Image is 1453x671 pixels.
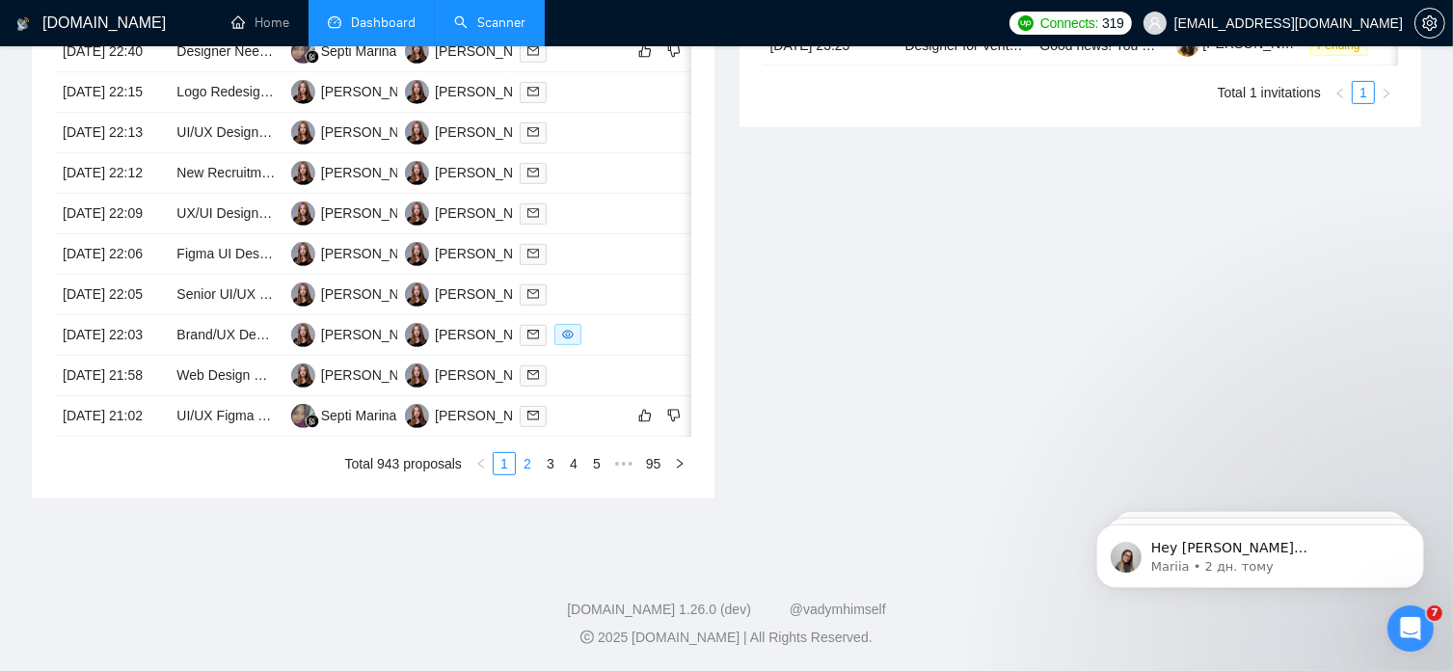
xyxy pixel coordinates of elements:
li: Next 5 Pages [608,452,639,475]
a: setting [1414,15,1445,31]
a: Pending [1310,37,1376,52]
a: searchScanner [454,14,525,31]
iframe: Intercom live chat [1387,605,1434,652]
button: left [470,452,493,475]
img: TB [291,121,315,145]
iframe: Intercom notifications повідомлення [1067,484,1453,619]
img: gigradar-bm.png [306,415,319,428]
span: ••• [608,452,639,475]
a: Figma UI Designer Needed for SaaS Product Development [176,246,530,261]
a: Logo Redesign and WordPress Website Development [176,84,499,99]
a: TB[PERSON_NAME] [405,42,546,58]
li: Next Page [668,452,691,475]
button: dislike [662,40,686,63]
li: 1 [493,452,516,475]
a: Designer Needed to Refine & Elevate New Property Brand [176,43,526,59]
span: mail [527,167,539,178]
img: TB [405,404,429,428]
a: TB[PERSON_NAME] [405,366,546,382]
a: @vadymhimself [790,602,886,617]
li: Total 1 invitations [1218,81,1321,104]
button: like [633,40,657,63]
span: copyright [580,631,594,644]
img: TB [405,323,429,347]
img: TB [291,363,315,388]
button: right [1375,81,1398,104]
div: [PERSON_NAME] [321,243,432,264]
img: TB [405,363,429,388]
td: [DATE] 22:13 [55,113,169,153]
a: TB[PERSON_NAME] [291,285,432,301]
div: [PERSON_NAME] [321,324,432,345]
a: TB[PERSON_NAME] [405,83,546,98]
li: 3 [539,452,562,475]
div: [PERSON_NAME] [435,324,546,345]
span: mail [527,86,539,97]
button: setting [1414,8,1445,39]
a: TB[PERSON_NAME] [405,326,546,341]
td: UX/UI Designer for WordPress Redesign – User Flow & Strategy Focus (No Rebrand) [169,194,283,234]
a: TB[PERSON_NAME] [291,366,432,382]
a: 3 [540,453,561,474]
a: New Recruitment Website | Webflow template customisation [176,165,537,180]
button: right [668,452,691,475]
td: Figma UI Designer Needed for SaaS Product Development [169,234,283,275]
a: TB[PERSON_NAME] [291,164,432,179]
img: TB [291,282,315,307]
button: left [1329,81,1352,104]
td: [DATE] 22:06 [55,234,169,275]
a: TB[PERSON_NAME] [291,326,432,341]
span: mail [527,329,539,340]
span: mail [527,45,539,57]
img: TB [405,161,429,185]
span: setting [1415,15,1444,31]
span: Connects: [1040,13,1098,34]
a: 2 [517,453,538,474]
img: TB [291,323,315,347]
div: [PERSON_NAME] [435,202,546,224]
a: TB[PERSON_NAME] [405,164,546,179]
div: [PERSON_NAME] [435,405,546,426]
td: [DATE] 22:40 [55,32,169,72]
div: [PERSON_NAME] [435,243,546,264]
div: [PERSON_NAME] [321,364,432,386]
span: mail [527,369,539,381]
td: New Recruitment Website | Webflow template customisation [169,153,283,194]
a: 1 [1353,82,1374,103]
a: UI/UX Figma Designer Wanted — Turn a Wild Idea Into Category-Defining Reality [176,408,664,423]
span: 7 [1427,605,1442,621]
a: TB[PERSON_NAME] [405,204,546,220]
img: TB [405,80,429,104]
li: 1 [1352,81,1375,104]
img: upwork-logo.png [1018,15,1034,31]
li: Previous Page [1329,81,1352,104]
span: right [674,458,686,470]
a: 5 [586,453,607,474]
td: [DATE] 21:58 [55,356,169,396]
td: [DATE] 22:05 [55,275,169,315]
li: 2 [516,452,539,475]
img: TB [291,161,315,185]
a: Web Design Revamp for Cleaning Company [176,367,442,383]
span: right [1381,88,1392,99]
span: like [638,43,652,59]
a: TB[PERSON_NAME] [291,204,432,220]
a: TB[PERSON_NAME] [405,285,546,301]
img: TB [405,121,429,145]
td: [DATE] 22:12 [55,153,169,194]
a: UX/UI Designer for WordPress Redesign – User Flow & Strategy Focus (No Rebrand) [176,205,689,221]
li: 4 [562,452,585,475]
span: 319 [1102,13,1123,34]
li: Previous Page [470,452,493,475]
td: Senior UI/UX Engineer [169,275,283,315]
td: [DATE] 22:03 [55,315,169,356]
td: Logo Redesign and WordPress Website Development [169,72,283,113]
li: Next Page [1375,81,1398,104]
span: user [1148,16,1162,30]
a: TB[PERSON_NAME] [405,123,546,139]
td: Web Design Revamp for Cleaning Company [169,356,283,396]
div: [PERSON_NAME] [435,40,546,62]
